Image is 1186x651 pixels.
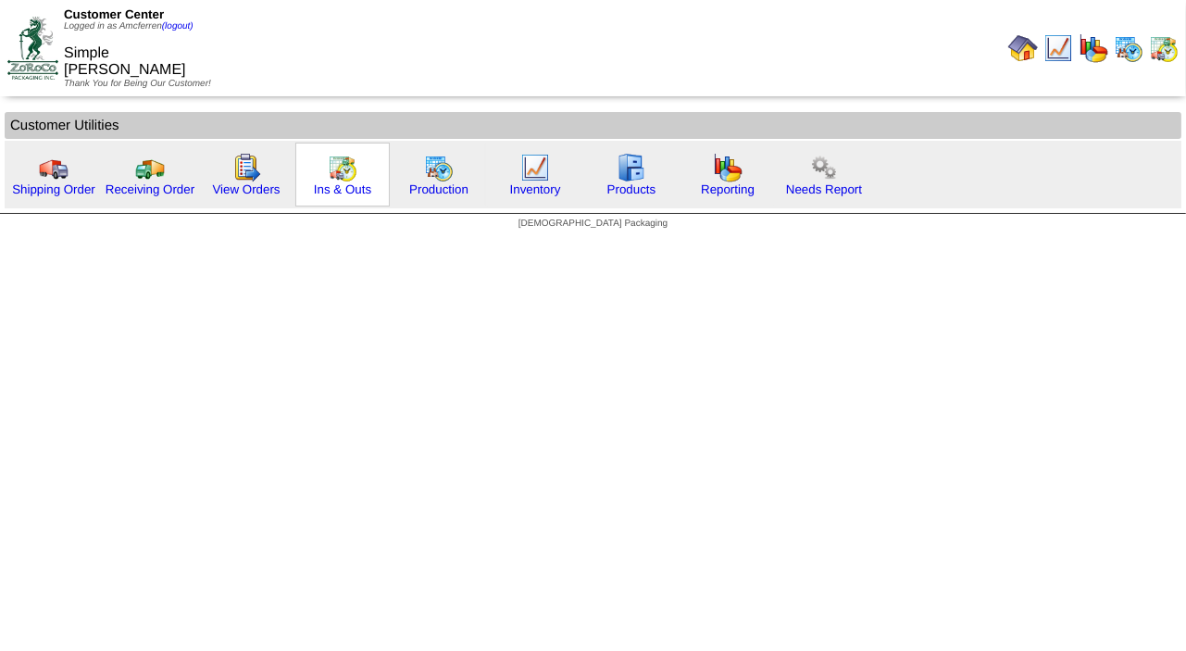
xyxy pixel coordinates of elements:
[409,182,468,196] a: Production
[64,7,164,21] span: Customer Center
[314,182,371,196] a: Ins & Outs
[809,153,839,182] img: workflow.png
[162,21,194,31] a: (logout)
[520,153,550,182] img: line_graph.gif
[64,79,211,89] span: Thank You for Being Our Customer!
[786,182,862,196] a: Needs Report
[328,153,357,182] img: calendarinout.gif
[510,182,561,196] a: Inventory
[5,112,1181,139] td: Customer Utilities
[7,17,58,79] img: ZoRoCo_Logo(Green%26Foil)%20jpg.webp
[135,153,165,182] img: truck2.gif
[607,182,656,196] a: Products
[518,219,668,229] span: [DEMOGRAPHIC_DATA] Packaging
[64,21,194,31] span: Logged in as Amcferren
[1008,33,1038,63] img: home.gif
[1114,33,1143,63] img: calendarprod.gif
[106,182,194,196] a: Receiving Order
[1149,33,1179,63] img: calendarinout.gif
[212,182,280,196] a: View Orders
[64,45,186,78] span: Simple [PERSON_NAME]
[713,153,743,182] img: graph.gif
[12,182,95,196] a: Shipping Order
[1079,33,1108,63] img: graph.gif
[617,153,646,182] img: cabinet.gif
[231,153,261,182] img: workorder.gif
[39,153,69,182] img: truck.gif
[1043,33,1073,63] img: line_graph.gif
[424,153,454,182] img: calendarprod.gif
[701,182,755,196] a: Reporting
